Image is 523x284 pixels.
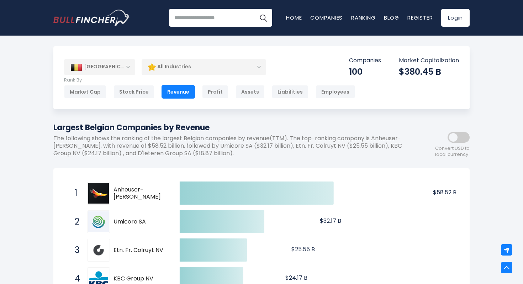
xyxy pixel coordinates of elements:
img: Etn. Fr. Colruyt NV [88,240,109,261]
text: $58.52 B [433,188,456,196]
span: KBC Group NV [113,275,167,283]
div: Stock Price [113,85,154,99]
p: The following shows the ranking of the largest Belgian companies by revenue(TTM). The top-ranking... [53,135,406,157]
div: Market Cap [64,85,106,99]
span: Convert USD to local currency [435,146,470,158]
a: Blog [384,14,399,21]
div: Assets [236,85,265,99]
span: Umicore SA [113,218,167,226]
p: Companies [349,57,381,64]
a: Register [407,14,433,21]
div: All Industries [142,59,266,75]
span: 1 [71,187,78,199]
p: Market Capitalization [399,57,459,64]
img: Anheuser-Busch [88,183,109,204]
div: [GEOGRAPHIC_DATA] [64,59,135,75]
a: Home [286,14,302,21]
div: Profit [202,85,228,99]
div: $380.45 B [399,66,459,77]
h1: Largest Belgian Companies by Revenue [53,122,406,133]
span: Anheuser-[PERSON_NAME] [113,186,167,201]
p: Rank By [64,77,355,83]
img: Bullfincher logo [53,10,130,26]
img: Umicore SA [88,211,109,232]
div: Liabilities [272,85,308,99]
a: Go to homepage [53,10,130,26]
span: 3 [71,244,78,256]
a: Companies [310,14,343,21]
div: 100 [349,66,381,77]
span: 2 [71,216,78,228]
a: Ranking [351,14,375,21]
text: $32.17 B [320,217,341,225]
span: Etn. Fr. Colruyt NV [113,247,167,254]
div: Employees [316,85,355,99]
a: Login [441,9,470,27]
button: Search [254,9,272,27]
text: $24.17 B [285,274,307,282]
div: Revenue [162,85,195,99]
text: $25.55 B [291,245,315,253]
